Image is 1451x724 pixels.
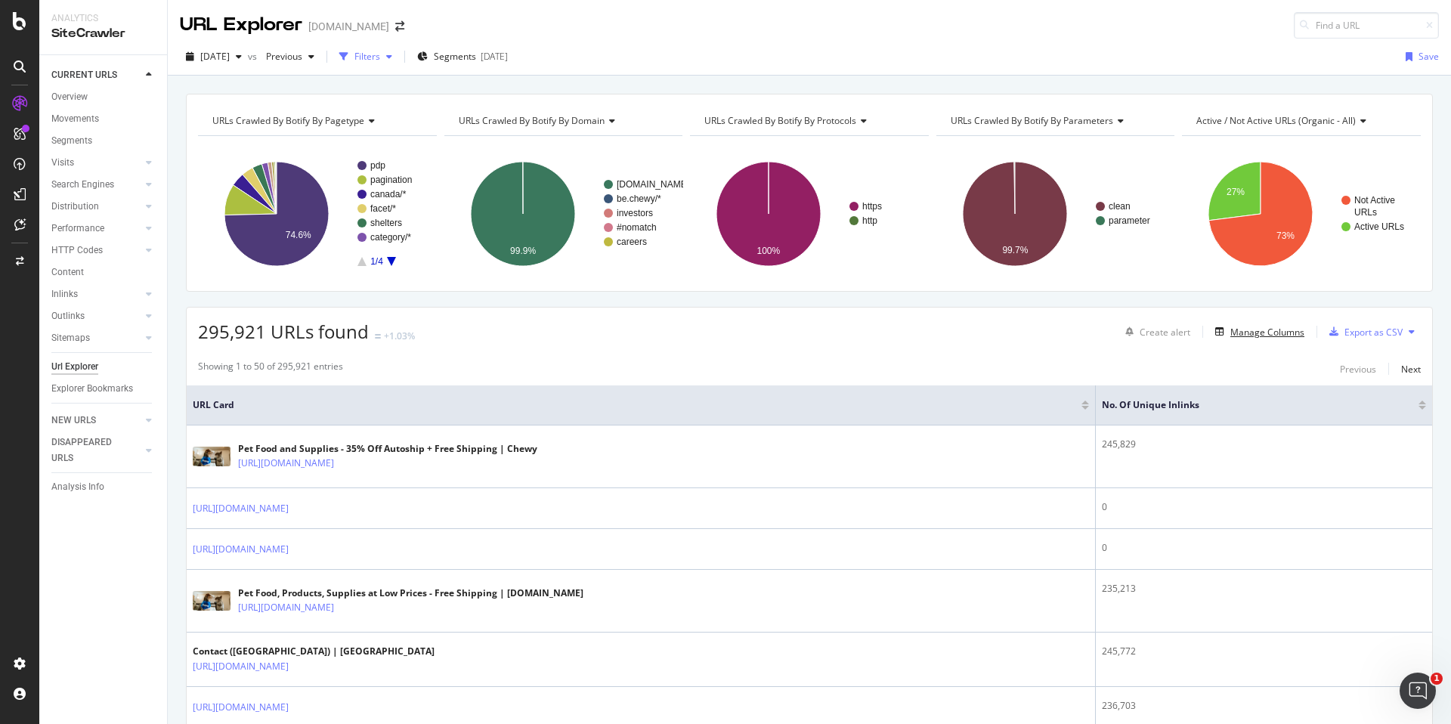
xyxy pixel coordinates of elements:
[238,600,334,615] a: [URL][DOMAIN_NAME]
[1276,231,1295,241] text: 73%
[370,232,411,243] text: category/*
[51,155,141,171] a: Visits
[1102,582,1426,596] div: 235,213
[1109,201,1131,212] text: clean
[1102,699,1426,713] div: 236,703
[1401,360,1421,378] button: Next
[51,479,104,495] div: Analysis Info
[180,45,248,69] button: [DATE]
[1209,323,1304,341] button: Manage Columns
[51,359,156,375] a: Url Explorer
[51,479,156,495] a: Analysis Info
[51,265,156,280] a: Content
[375,334,381,339] img: Equal
[51,286,141,302] a: Inlinks
[704,114,856,127] span: URLs Crawled By Botify By protocols
[51,243,141,258] a: HTTP Codes
[193,542,289,557] a: [URL][DOMAIN_NAME]
[617,193,661,204] text: be.chewy/*
[444,148,683,280] svg: A chart.
[193,659,289,674] a: [URL][DOMAIN_NAME]
[51,330,141,346] a: Sitemaps
[1182,148,1421,280] svg: A chart.
[193,501,289,516] a: [URL][DOMAIN_NAME]
[1102,645,1426,658] div: 245,772
[51,25,155,42] div: SiteCrawler
[1102,541,1426,555] div: 0
[1354,195,1395,206] text: Not Active
[1340,363,1376,376] div: Previous
[308,19,389,34] div: [DOMAIN_NAME]
[51,221,141,237] a: Performance
[456,109,670,133] h4: URLs Crawled By Botify By domain
[1431,673,1443,685] span: 1
[757,246,781,256] text: 100%
[948,109,1162,133] h4: URLs Crawled By Botify By parameters
[617,179,689,190] text: [DOMAIN_NAME]
[51,221,104,237] div: Performance
[370,256,383,267] text: 1/4
[51,12,155,25] div: Analytics
[510,246,536,256] text: 99.9%
[951,114,1113,127] span: URLs Crawled By Botify By parameters
[180,12,302,38] div: URL Explorer
[198,319,369,344] span: 295,921 URLs found
[51,265,84,280] div: Content
[1323,320,1403,344] button: Export as CSV
[370,203,396,214] text: facet/*
[51,89,156,105] a: Overview
[200,50,230,63] span: 2025 Aug. 30th
[1294,12,1439,39] input: Find a URL
[936,148,1175,280] svg: A chart.
[248,50,260,63] span: vs
[286,230,311,240] text: 74.6%
[51,199,99,215] div: Distribution
[51,67,117,83] div: CURRENT URLS
[1354,207,1377,218] text: URLs
[1102,398,1396,412] span: No. of Unique Inlinks
[1419,50,1439,63] div: Save
[51,155,74,171] div: Visits
[434,50,476,63] span: Segments
[51,177,141,193] a: Search Engines
[395,21,404,32] div: arrow-right-arrow-left
[51,133,156,149] a: Segments
[51,177,114,193] div: Search Engines
[260,45,320,69] button: Previous
[862,215,877,226] text: http
[1196,114,1356,127] span: Active / Not Active URLs (organic - all)
[1230,326,1304,339] div: Manage Columns
[1400,673,1436,709] iframe: Intercom live chat
[51,413,96,429] div: NEW URLS
[198,148,437,280] svg: A chart.
[238,442,537,456] div: Pet Food and Supplies - 35% Off Autoship + Free Shipping | Chewy
[862,201,882,212] text: https
[1109,215,1150,226] text: parameter
[51,381,156,397] a: Explorer Bookmarks
[481,50,508,63] div: [DATE]
[193,447,230,466] img: main image
[1102,438,1426,451] div: 245,829
[212,114,364,127] span: URLs Crawled By Botify By pagetype
[1401,363,1421,376] div: Next
[690,148,929,280] div: A chart.
[1193,109,1407,133] h4: Active / Not Active URLs
[193,645,435,658] div: Contact ([GEOGRAPHIC_DATA]) | [GEOGRAPHIC_DATA]
[51,243,103,258] div: HTTP Codes
[209,109,423,133] h4: URLs Crawled By Botify By pagetype
[370,189,407,200] text: canada/*
[1400,45,1439,69] button: Save
[51,308,141,324] a: Outlinks
[1102,500,1426,514] div: 0
[260,50,302,63] span: Previous
[1227,187,1245,197] text: 27%
[51,359,98,375] div: Url Explorer
[1344,326,1403,339] div: Export as CSV
[459,114,605,127] span: URLs Crawled By Botify By domain
[617,208,653,218] text: investors
[51,199,141,215] a: Distribution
